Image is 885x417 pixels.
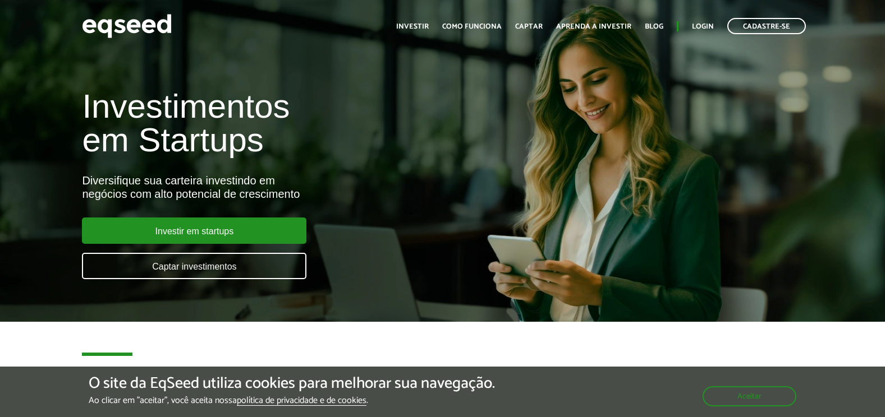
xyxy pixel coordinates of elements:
[82,174,508,201] div: Diversifique sua carteira investindo em negócios com alto potencial de crescimento
[645,23,663,30] a: Blog
[89,395,495,406] p: Ao clicar em "aceitar", você aceita nossa .
[556,23,631,30] a: Aprenda a investir
[396,23,429,30] a: Investir
[89,375,495,392] h5: O site da EqSeed utiliza cookies para melhorar sua navegação.
[237,396,366,406] a: política de privacidade e de cookies
[515,23,543,30] a: Captar
[82,217,306,244] a: Investir em startups
[727,18,806,34] a: Cadastre-se
[442,23,502,30] a: Como funciona
[703,386,796,406] button: Aceitar
[82,90,508,157] h1: Investimentos em Startups
[692,23,714,30] a: Login
[82,11,172,41] img: EqSeed
[82,253,306,279] a: Captar investimentos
